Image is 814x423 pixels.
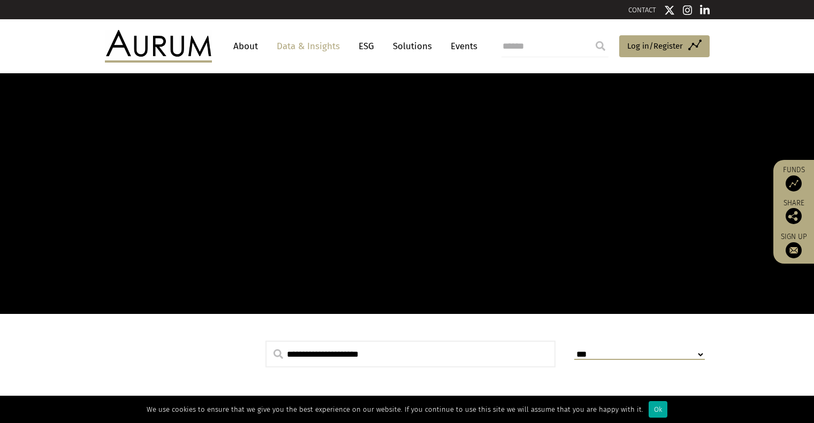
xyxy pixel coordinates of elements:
[590,35,611,57] input: Submit
[273,349,283,359] img: search.svg
[786,242,802,258] img: Sign up to our newsletter
[105,30,212,62] img: Aurum
[353,36,379,56] a: ESG
[627,40,683,52] span: Log in/Register
[628,6,656,14] a: CONTACT
[445,36,477,56] a: Events
[664,5,675,16] img: Twitter icon
[786,208,802,224] img: Share this post
[619,35,710,58] a: Log in/Register
[700,5,710,16] img: Linkedin icon
[683,5,693,16] img: Instagram icon
[779,232,809,258] a: Sign up
[779,165,809,191] a: Funds
[271,36,345,56] a: Data & Insights
[649,401,667,418] div: Ok
[786,175,802,191] img: Access Funds
[387,36,437,56] a: Solutions
[779,199,809,224] div: Share
[228,36,263,56] a: About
